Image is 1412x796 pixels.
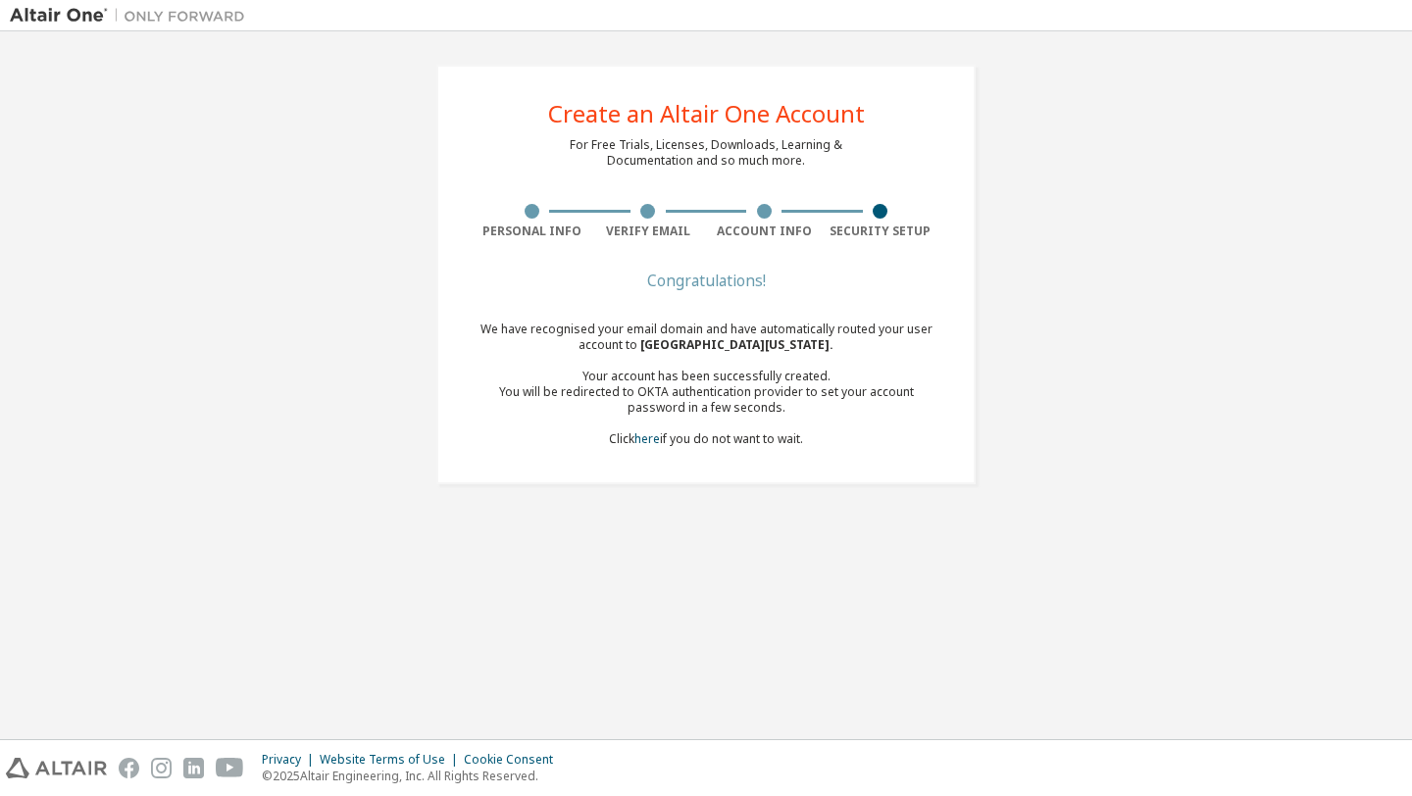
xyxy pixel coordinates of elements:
[823,224,939,239] div: Security Setup
[119,758,139,778] img: facebook.svg
[640,336,833,353] span: [GEOGRAPHIC_DATA][US_STATE] .
[474,274,938,286] div: Congratulations!
[474,384,938,416] div: You will be redirected to OKTA authentication provider to set your account password in a few seco...
[590,224,707,239] div: Verify Email
[548,102,865,125] div: Create an Altair One Account
[706,224,823,239] div: Account Info
[262,752,320,768] div: Privacy
[6,758,107,778] img: altair_logo.svg
[320,752,464,768] div: Website Terms of Use
[474,224,590,239] div: Personal Info
[570,137,842,169] div: For Free Trials, Licenses, Downloads, Learning & Documentation and so much more.
[151,758,172,778] img: instagram.svg
[464,752,565,768] div: Cookie Consent
[10,6,255,25] img: Altair One
[634,430,660,447] a: here
[474,369,938,384] div: Your account has been successfully created.
[262,768,565,784] p: © 2025 Altair Engineering, Inc. All Rights Reserved.
[474,322,938,447] div: We have recognised your email domain and have automatically routed your user account to Click if ...
[183,758,204,778] img: linkedin.svg
[216,758,244,778] img: youtube.svg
